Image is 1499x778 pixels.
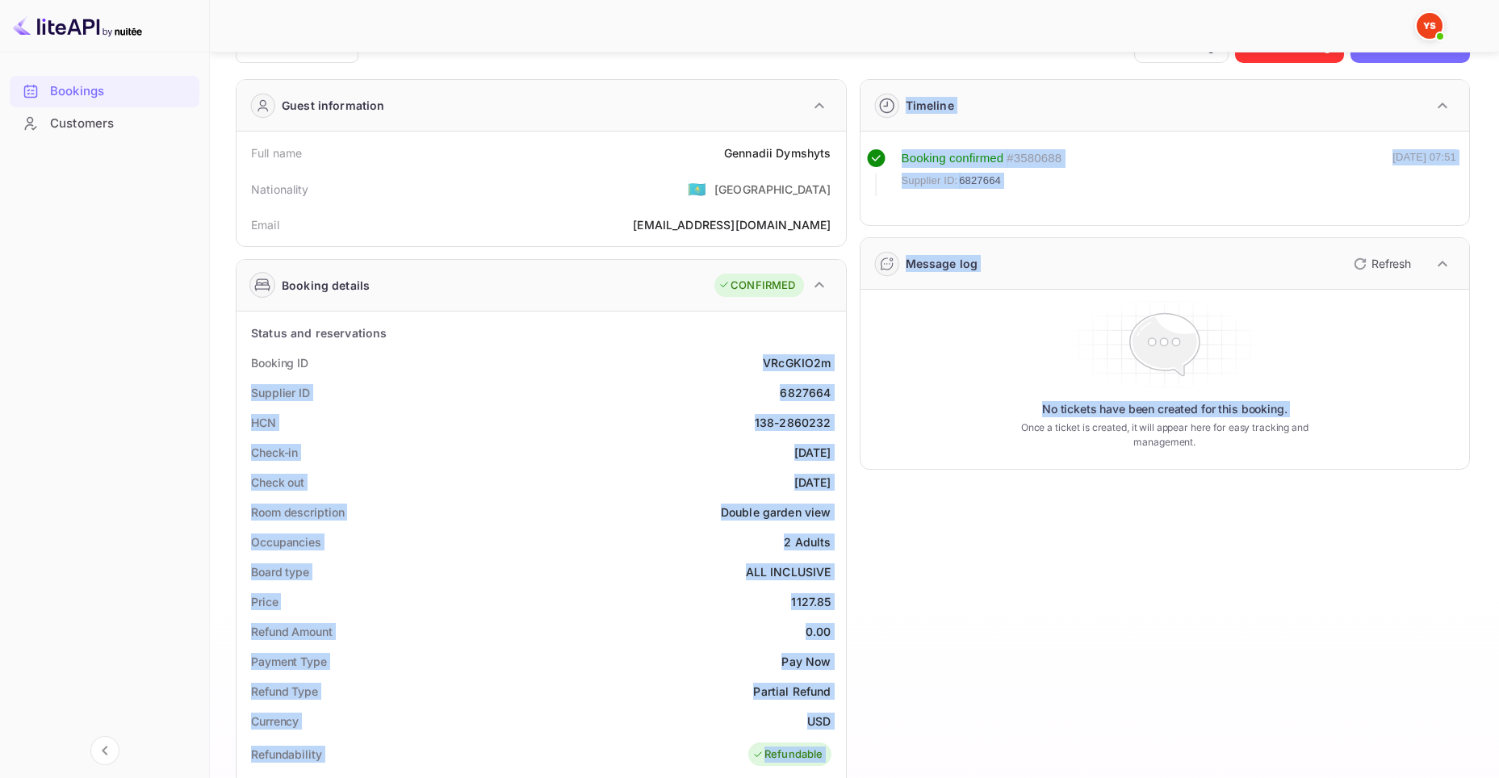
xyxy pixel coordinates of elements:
a: Customers [10,108,199,138]
div: Room description [251,504,344,521]
div: Gennadii Dymshyts [724,144,831,161]
a: Bookings [10,76,199,106]
div: [DATE] [794,444,831,461]
div: Payment Type [251,653,327,670]
img: Yandex Support [1417,13,1442,39]
p: No tickets have been created for this booking. [1042,401,1288,417]
div: CONFIRMED [718,278,795,294]
div: Customers [50,115,191,133]
div: Refund Type [251,683,318,700]
span: United States [688,174,706,203]
div: [DATE] 07:51 [1392,149,1456,196]
div: Currency [251,713,299,730]
span: 6827664 [959,173,1001,189]
div: Booking details [282,277,370,294]
div: Guest information [282,97,385,114]
button: Collapse navigation [90,736,119,765]
div: 1127.85 [791,593,831,610]
div: 138-2860232 [755,414,831,431]
div: Email [251,216,279,233]
div: Refund Amount [251,623,333,640]
div: [EMAIL_ADDRESS][DOMAIN_NAME] [633,216,831,233]
div: Timeline [906,97,954,114]
div: Refundability [251,746,322,763]
div: [GEOGRAPHIC_DATA] [714,181,831,198]
div: # 3580688 [1007,149,1061,168]
p: Once a ticket is created, it will appear here for easy tracking and management. [1001,420,1329,450]
span: Supplier ID: [902,173,958,189]
div: Refundable [752,747,823,763]
div: Booking ID [251,354,308,371]
img: LiteAPI logo [13,13,142,39]
div: [DATE] [794,474,831,491]
div: ALL INCLUSIVE [746,563,831,580]
div: Board type [251,563,309,580]
div: 2 Adults [784,533,831,550]
div: 0.00 [806,623,831,640]
div: 6827664 [780,384,831,401]
div: Full name [251,144,302,161]
div: Bookings [10,76,199,107]
div: VRcGKIO2m [763,354,831,371]
div: Check-in [251,444,298,461]
button: Refresh [1344,251,1417,277]
div: Message log [906,255,978,272]
div: Check out [251,474,304,491]
div: Supplier ID [251,384,310,401]
div: Double garden view [721,504,831,521]
div: Bookings [50,82,191,101]
div: Pay Now [781,653,831,670]
div: HCN [251,414,276,431]
div: Customers [10,108,199,140]
div: Occupancies [251,533,321,550]
div: Nationality [251,181,309,198]
p: Refresh [1371,255,1411,272]
div: Status and reservations [251,324,387,341]
div: USD [807,713,831,730]
div: Price [251,593,278,610]
div: Partial Refund [753,683,831,700]
div: Booking confirmed [902,149,1004,168]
